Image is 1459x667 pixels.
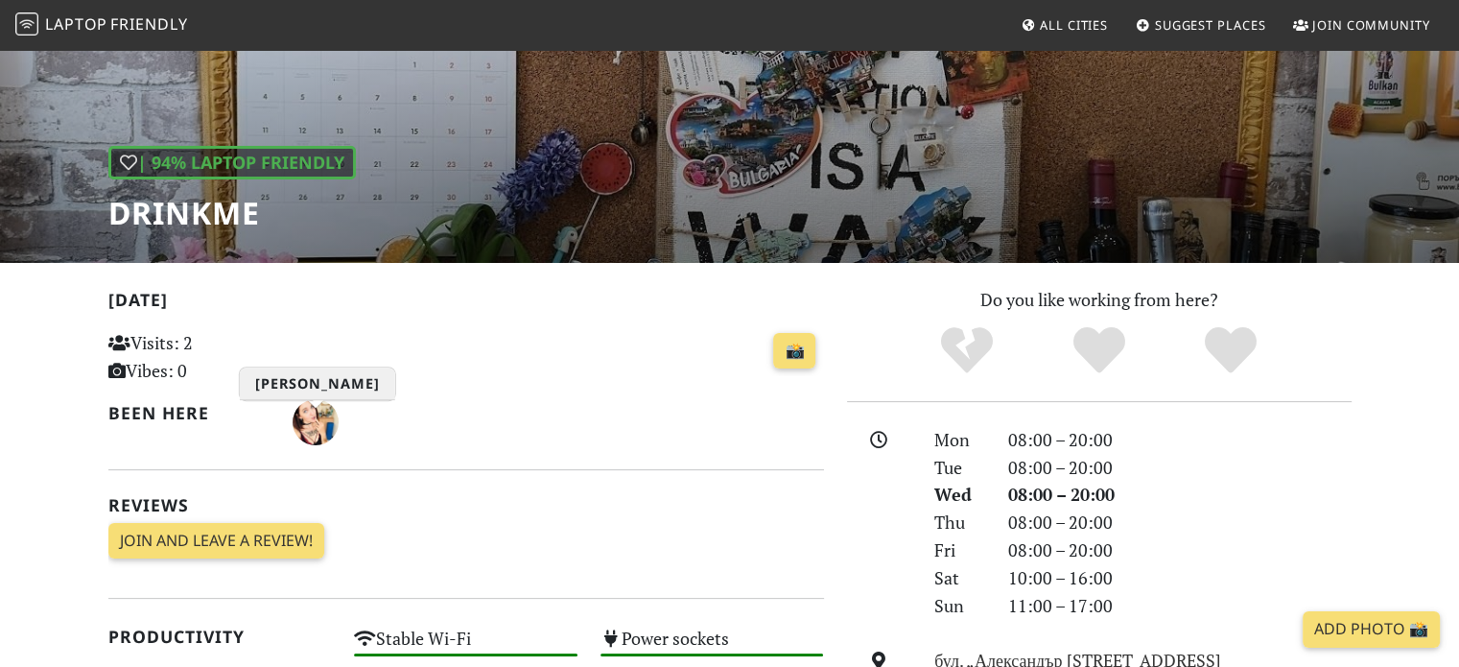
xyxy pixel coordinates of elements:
a: Suggest Places [1128,8,1274,42]
a: All Cities [1013,8,1116,42]
a: LaptopFriendly LaptopFriendly [15,9,188,42]
span: Join Community [1312,16,1430,34]
div: | 94% Laptop Friendly [108,146,356,179]
div: 08:00 – 20:00 [997,509,1363,536]
img: 1203-anna.jpg [293,399,339,445]
h2: Productivity [108,627,332,647]
a: 📸 [773,333,815,369]
img: LaptopFriendly [15,12,38,36]
span: All Cities [1040,16,1108,34]
div: Wed [923,481,996,509]
a: Join and leave a review! [108,523,324,560]
div: Definitely! [1165,324,1297,377]
div: Yes [1033,324,1165,377]
div: Sat [923,564,996,592]
div: 11:00 – 17:00 [997,592,1363,620]
div: 08:00 – 20:00 [997,454,1363,482]
div: 10:00 – 16:00 [997,564,1363,592]
h1: DrinkMe [108,195,356,231]
h2: Reviews [108,495,824,515]
div: Thu [923,509,996,536]
h2: Been here [108,403,271,423]
div: 08:00 – 20:00 [997,481,1363,509]
span: Laptop [45,13,107,35]
p: Do you like working from here? [847,286,1352,314]
div: Fri [923,536,996,564]
span: Suggest Places [1155,16,1266,34]
p: Visits: 2 Vibes: 0 [108,329,332,385]
h3: [PERSON_NAME] [240,368,395,400]
a: Join Community [1285,8,1438,42]
span: Anna Klimova [293,409,339,432]
span: Friendly [110,13,187,35]
div: 08:00 – 20:00 [997,426,1363,454]
div: Tue [923,454,996,482]
div: No [901,324,1033,377]
div: 08:00 – 20:00 [997,536,1363,564]
div: Sun [923,592,996,620]
h2: [DATE] [108,290,824,318]
div: Mon [923,426,996,454]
